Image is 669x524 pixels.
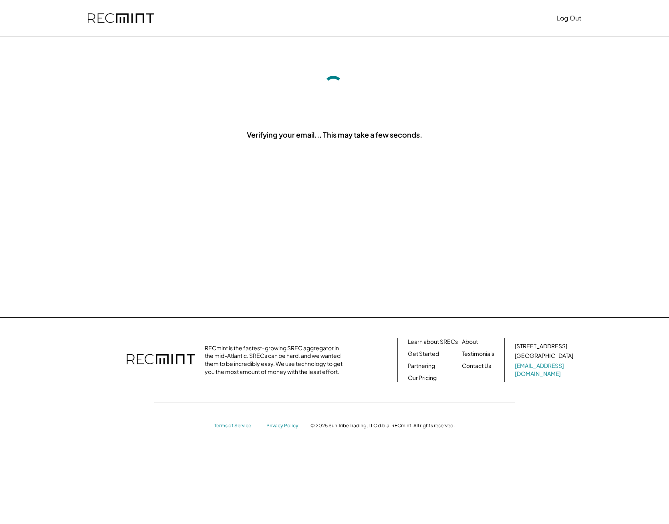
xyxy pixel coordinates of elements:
img: recmint-logotype%403x.png [88,13,154,23]
div: Verifying your email... This may take a few seconds. [247,130,422,140]
div: RECmint is the fastest-growing SREC aggregator in the mid-Atlantic. SRECs can be hard, and we wan... [205,344,347,376]
a: Contact Us [462,362,491,370]
div: © 2025 Sun Tribe Trading, LLC d.b.a. RECmint. All rights reserved. [310,422,455,429]
div: [GEOGRAPHIC_DATA] [515,352,573,360]
img: recmint-logotype%403x.png [127,346,195,374]
a: [EMAIL_ADDRESS][DOMAIN_NAME] [515,362,575,378]
a: Learn about SRECs [408,338,458,346]
a: Get Started [408,350,439,358]
a: About [462,338,478,346]
a: Privacy Policy [266,422,302,429]
button: Log Out [556,10,581,26]
a: Testimonials [462,350,494,358]
a: Partnering [408,362,435,370]
div: [STREET_ADDRESS] [515,342,567,350]
a: Terms of Service [214,422,258,429]
a: Our Pricing [408,374,437,382]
